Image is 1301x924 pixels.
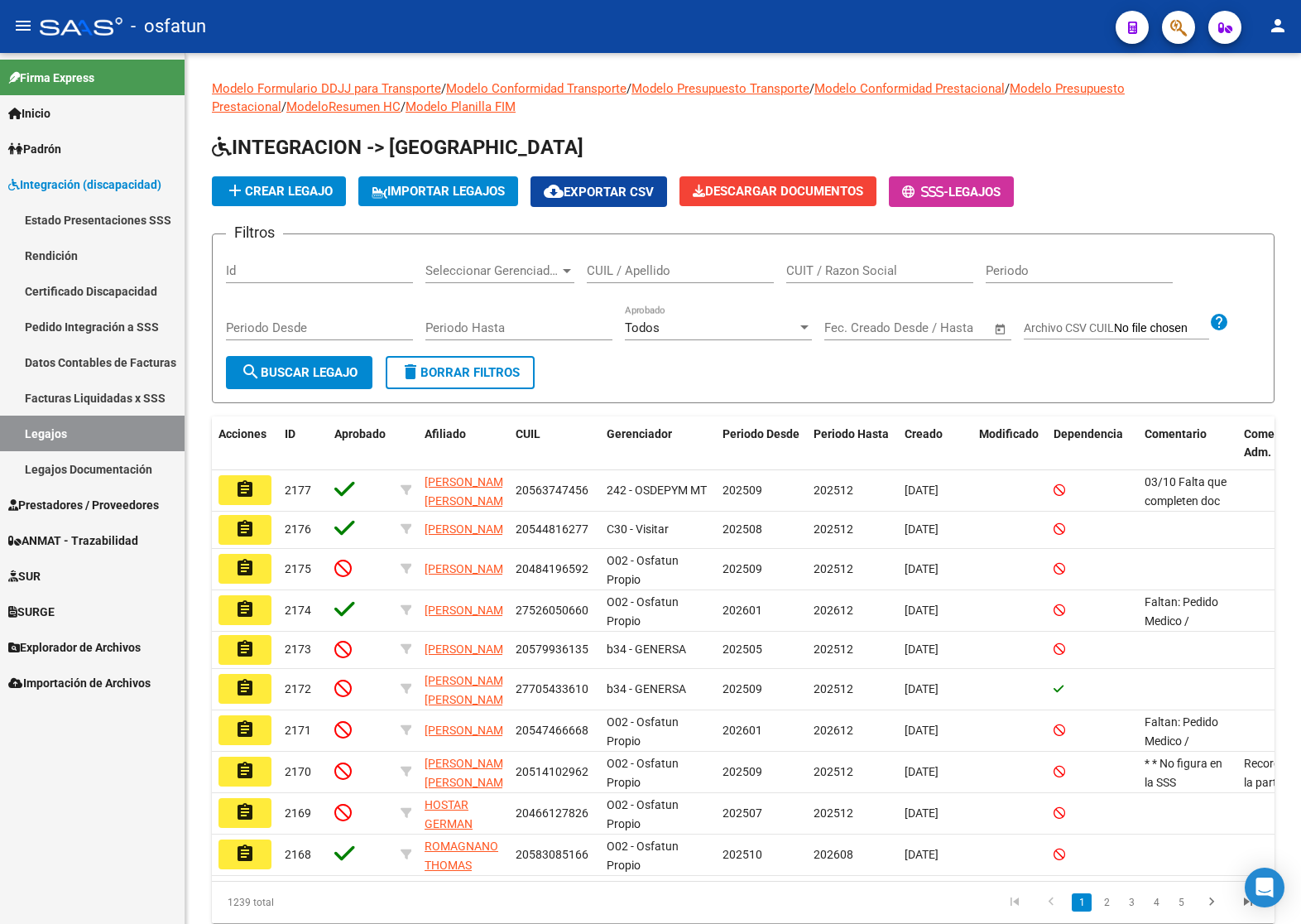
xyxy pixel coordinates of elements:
[386,356,535,389] button: Borrar Filtros
[425,475,513,508] span: [PERSON_NAME] [PERSON_NAME]
[1145,475,1227,545] span: 03/10 Falta que completen doc faltante de Fono.
[814,81,1005,96] a: Modelo Conformidad Prestacional
[516,848,588,861] span: 20583085166
[8,104,50,123] span: Inicio
[1171,893,1191,912] a: 5
[814,562,853,575] span: 202512
[8,176,161,194] span: Integración (discapacidad)
[278,416,328,471] datatable-header-cell: ID
[425,840,498,872] span: ROMAGNANO THOMAS
[814,642,853,656] span: 202512
[516,427,540,440] span: CUIL
[607,757,679,789] span: O02 - Osfatun Propio
[401,365,520,380] span: Borrar Filtros
[814,682,853,695] span: 202512
[285,604,311,617] span: 2174
[1145,715,1224,879] span: Faltan: Pedido Medico / Formularios / Pedidos Medicos Prepuestos / Informe evolutivo / Plan de ab...
[905,562,939,575] span: [DATE]
[814,806,853,820] span: 202512
[516,682,588,695] span: 27705433610
[285,724,311,737] span: 2171
[607,427,672,440] span: Gerenciador
[212,136,583,159] span: INTEGRACION -> [GEOGRAPHIC_DATA]
[544,181,564,201] mat-icon: cloud_download
[991,320,1011,339] button: Open calendar
[814,522,853,536] span: 202512
[607,840,679,872] span: O02 - Osfatun Propio
[516,522,588,536] span: 20544816277
[425,604,513,617] span: [PERSON_NAME]
[1146,893,1166,912] a: 4
[334,427,386,440] span: Aprobado
[8,69,94,87] span: Firma Express
[13,16,33,36] mat-icon: menu
[999,893,1030,912] a: go to first page
[906,320,987,335] input: Fecha fin
[607,798,679,830] span: O02 - Osfatun Propio
[814,604,853,617] span: 202612
[979,427,1039,440] span: Modificado
[898,416,972,471] datatable-header-cell: Creado
[1054,427,1123,440] span: Dependencia
[607,522,669,536] span: C30 - Visitar
[723,642,762,656] span: 202505
[8,496,159,514] span: Prestadores / Proveedores
[723,484,762,497] span: 202509
[1245,868,1284,907] div: Open Intercom Messenger
[1144,888,1169,917] li: page 4
[905,522,939,536] span: [DATE]
[509,416,600,471] datatable-header-cell: CUIL
[824,320,891,335] input: Fecha inicio
[1209,312,1229,332] mat-icon: help
[1094,888,1119,917] li: page 2
[814,484,853,497] span: 202512
[544,185,654,200] span: Exportar CSV
[814,724,853,737] span: 202612
[948,185,1001,200] span: Legajos
[358,176,518,206] button: IMPORTAR LEGAJOS
[418,416,509,471] datatable-header-cell: Afiliado
[235,678,255,698] mat-icon: assignment
[8,638,141,657] span: Explorador de Archivos
[1232,893,1264,912] a: go to last page
[972,416,1047,471] datatable-header-cell: Modificado
[226,221,283,244] h3: Filtros
[285,427,295,440] span: ID
[235,639,255,659] mat-icon: assignment
[625,320,660,335] span: Todos
[723,604,762,617] span: 202601
[516,806,588,820] span: 20466127826
[8,140,61,158] span: Padrón
[235,844,255,864] mat-icon: assignment
[693,184,863,199] span: Descargar Documentos
[8,603,55,621] span: SURGE
[607,715,679,748] span: O02 - Osfatun Propio
[723,562,762,575] span: 202509
[226,356,372,389] button: Buscar Legajo
[425,757,513,789] span: [PERSON_NAME] [PERSON_NAME]
[814,427,889,440] span: Periodo Hasta
[1169,888,1193,917] li: page 5
[1024,321,1114,334] span: Archivo CSV CUIL
[516,562,588,575] span: 20484196592
[1114,321,1209,336] input: Archivo CSV CUIL
[235,599,255,619] mat-icon: assignment
[905,848,939,861] span: [DATE]
[905,484,939,497] span: [DATE]
[905,427,943,440] span: Creado
[1268,16,1288,36] mat-icon: person
[607,554,679,586] span: O02 - Osfatun Propio
[1138,416,1237,471] datatable-header-cell: Comentario
[1119,888,1144,917] li: page 3
[285,522,311,536] span: 2176
[212,79,1275,923] div: / / / / / /
[235,802,255,822] mat-icon: assignment
[235,558,255,578] mat-icon: assignment
[425,798,473,830] span: HOSTAR GERMAN
[723,522,762,536] span: 202508
[212,176,346,206] button: Crear Legajo
[285,765,311,778] span: 2170
[607,595,679,628] span: O02 - Osfatun Propio
[1069,888,1094,917] li: page 1
[8,567,41,585] span: SUR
